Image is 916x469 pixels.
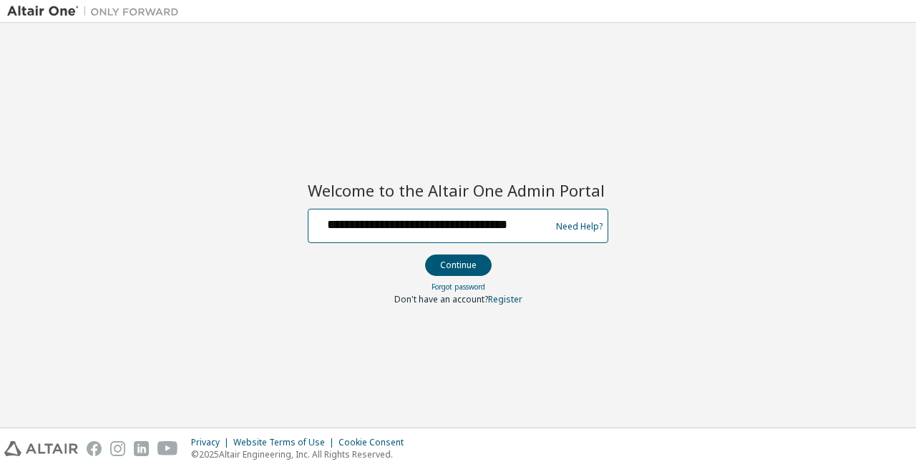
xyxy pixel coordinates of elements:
[191,437,233,448] div: Privacy
[157,441,178,456] img: youtube.svg
[191,448,412,460] p: © 2025 Altair Engineering, Inc. All Rights Reserved.
[338,437,412,448] div: Cookie Consent
[110,441,125,456] img: instagram.svg
[134,441,149,456] img: linkedin.svg
[308,180,608,200] h2: Welcome to the Altair One Admin Portal
[425,255,492,276] button: Continue
[4,441,78,456] img: altair_logo.svg
[233,437,338,448] div: Website Terms of Use
[7,4,186,19] img: Altair One
[488,293,522,305] a: Register
[87,441,102,456] img: facebook.svg
[394,293,488,305] span: Don't have an account?
[556,226,603,227] a: Need Help?
[432,282,485,292] a: Forgot password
